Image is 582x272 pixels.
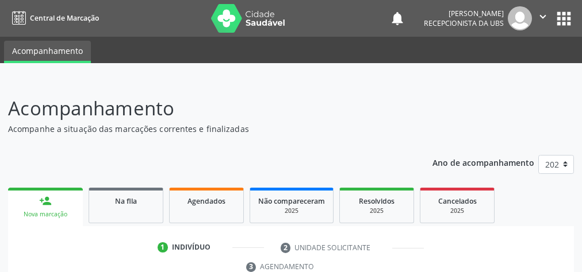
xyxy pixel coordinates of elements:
span: Resolvidos [359,196,395,206]
span: Recepcionista da UBS [424,18,504,28]
p: Ano de acompanhamento [432,155,534,169]
span: Agendados [187,196,225,206]
button:  [532,6,554,30]
div: Indivíduo [172,242,210,252]
div: 2025 [258,207,325,215]
div: 1 [158,242,168,252]
p: Acompanhe a situação das marcações correntes e finalizadas [8,123,404,135]
p: Acompanhamento [8,94,404,123]
span: Cancelados [438,196,477,206]
div: Nova marcação [16,210,75,219]
div: person_add [39,195,52,207]
span: Na fila [115,196,137,206]
a: Acompanhamento [4,41,91,63]
a: Central de Marcação [8,9,99,28]
span: Não compareceram [258,196,325,206]
button: apps [554,9,574,29]
div: [PERSON_NAME] [424,9,504,18]
img: img [508,6,532,30]
div: 2025 [428,207,486,215]
button: notifications [389,10,405,26]
span: Central de Marcação [30,13,99,23]
div: 2025 [348,207,405,215]
i:  [537,10,549,23]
